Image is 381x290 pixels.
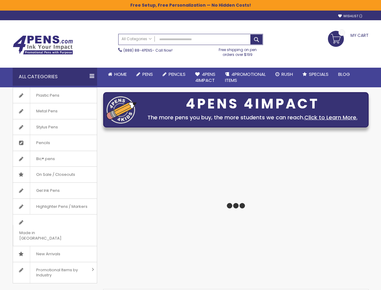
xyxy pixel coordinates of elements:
a: Gel Ink Pens [13,183,97,198]
div: 4PENS 4IMPACT [140,98,365,110]
span: Highlighter Pens / Markers [30,199,94,214]
div: Free shipping on pen orders over $199 [212,45,263,57]
span: Specials [309,71,329,77]
span: Pencils [169,71,186,77]
a: On Sale / Closeouts [13,167,97,182]
span: - Call Now! [123,48,173,53]
a: All Categories [119,34,155,44]
img: four_pen_logo.png [106,96,137,124]
span: Rush [281,71,293,77]
div: All Categories [13,68,97,86]
span: Pens [142,71,153,77]
span: New Arrivals [30,246,66,262]
span: 4PROMOTIONAL ITEMS [225,71,266,83]
a: New Arrivals [13,246,97,262]
div: The more pens you buy, the more students we can reach. [140,113,365,122]
span: All Categories [122,37,152,41]
span: Gel Ink Pens [30,183,66,198]
span: Metal Pens [30,103,64,119]
a: Made in [GEOGRAPHIC_DATA] [13,214,97,246]
span: 4Pens 4impact [195,71,215,83]
a: Home [103,68,132,81]
a: 4PROMOTIONALITEMS [220,68,271,87]
a: Specials [298,68,333,81]
span: Plastic Pens [30,88,65,103]
a: Stylus Pens [13,119,97,135]
a: Highlighter Pens / Markers [13,199,97,214]
img: 4Pens Custom Pens and Promotional Products [13,35,73,55]
a: Pencils [158,68,190,81]
span: Bic® pens [30,151,61,167]
span: Blog [338,71,350,77]
span: Stylus Pens [30,119,64,135]
span: Pencils [30,135,56,151]
a: Blog [333,68,355,81]
span: Made in [GEOGRAPHIC_DATA] [13,225,82,246]
span: Home [114,71,127,77]
a: Bic® pens [13,151,97,167]
a: Pencils [13,135,97,151]
a: Rush [271,68,298,81]
span: Promotional Items by Industry [30,262,90,283]
a: Promotional Items by Industry [13,262,97,283]
a: 4Pens4impact [190,68,220,87]
a: Wishlist [338,14,362,18]
span: On Sale / Closeouts [30,167,81,182]
a: (888) 88-4PENS [123,48,152,53]
a: Pens [132,68,158,81]
a: Plastic Pens [13,88,97,103]
a: Click to Learn More. [304,114,357,121]
a: Metal Pens [13,103,97,119]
